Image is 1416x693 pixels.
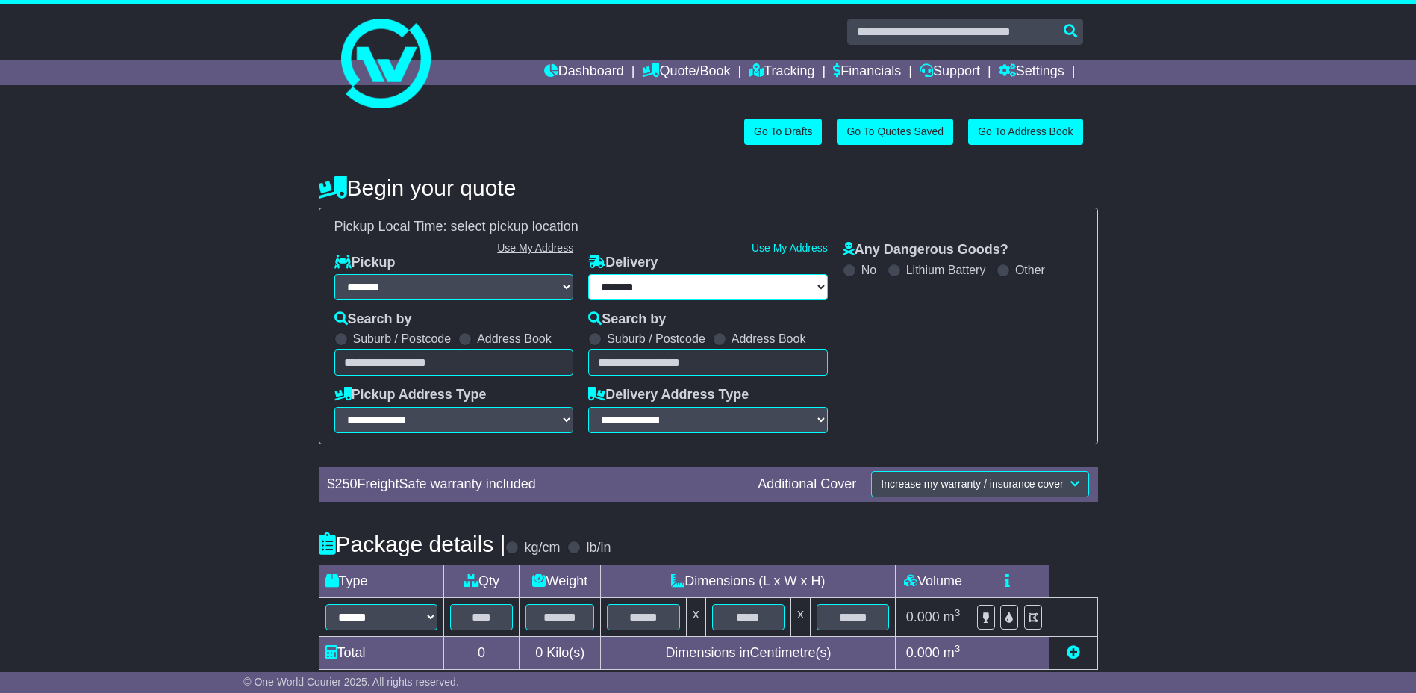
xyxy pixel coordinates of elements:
span: 250 [335,476,358,491]
div: Pickup Local Time: [327,219,1090,235]
td: Dimensions in Centimetre(s) [601,636,896,669]
label: lb/in [586,540,611,556]
label: Suburb / Postcode [353,332,452,346]
td: Total [319,636,443,669]
td: Qty [443,565,520,597]
td: Type [319,565,443,597]
a: Go To Drafts [744,119,822,145]
label: Address Book [477,332,552,346]
label: Delivery Address Type [588,387,749,403]
span: select pickup location [451,219,578,234]
label: Pickup Address Type [334,387,487,403]
span: © One World Courier 2025. All rights reserved. [243,676,459,688]
a: Use My Address [752,242,828,254]
a: Tracking [749,60,814,85]
a: Support [920,60,980,85]
div: Additional Cover [750,476,864,493]
h4: Package details | [319,532,506,556]
label: Suburb / Postcode [607,332,705,346]
sup: 3 [955,607,961,618]
a: Use My Address [497,242,573,254]
a: Quote/Book [642,60,730,85]
span: Increase my warranty / insurance cover [881,478,1063,490]
td: Weight [520,565,601,597]
td: Volume [896,565,970,597]
label: Pickup [334,255,396,271]
div: $ FreightSafe warranty included [320,476,751,493]
a: Go To Address Book [968,119,1082,145]
label: Search by [588,311,666,328]
span: 0 [535,645,543,660]
button: Increase my warranty / insurance cover [871,471,1088,497]
span: m [944,645,961,660]
td: Kilo(s) [520,636,601,669]
label: Search by [334,311,412,328]
td: Dimensions (L x W x H) [601,565,896,597]
label: No [861,263,876,277]
a: Go To Quotes Saved [837,119,953,145]
a: Add new item [1067,645,1080,660]
label: Lithium Battery [906,263,986,277]
label: Address Book [732,332,806,346]
span: m [944,609,961,624]
td: x [686,597,705,636]
sup: 3 [955,643,961,654]
h4: Begin your quote [319,175,1098,200]
label: Delivery [588,255,658,271]
label: Any Dangerous Goods? [843,242,1008,258]
td: x [791,597,811,636]
a: Settings [999,60,1064,85]
label: Other [1015,263,1045,277]
span: 0.000 [906,645,940,660]
a: Financials [833,60,901,85]
label: kg/cm [524,540,560,556]
span: 0.000 [906,609,940,624]
a: Dashboard [544,60,624,85]
td: 0 [443,636,520,669]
